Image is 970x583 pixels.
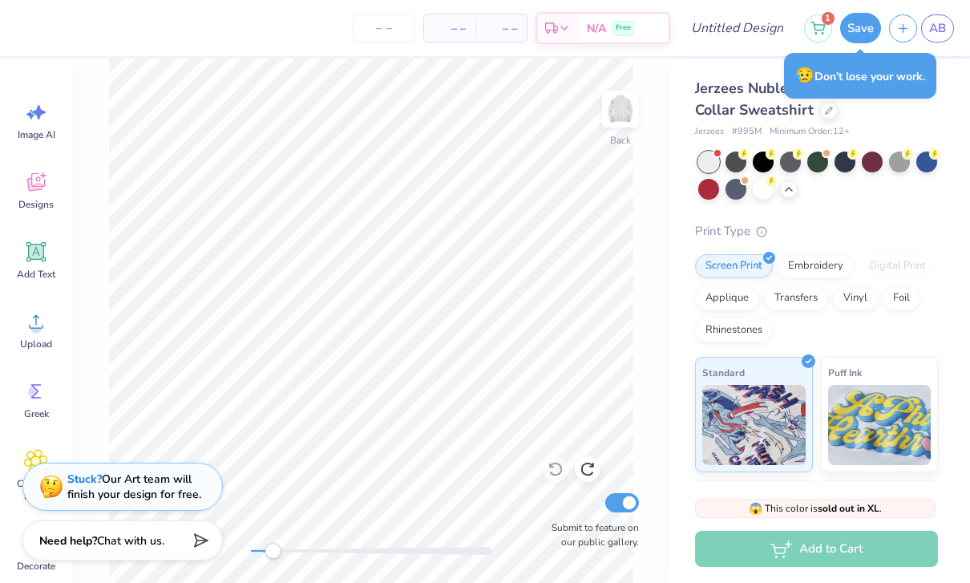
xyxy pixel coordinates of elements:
[695,125,724,139] span: Jerzees
[24,407,49,420] span: Greek
[695,254,773,278] div: Screen Print
[921,14,954,43] a: AB
[732,125,762,139] span: # 995M
[818,502,879,515] strong: sold out in XL
[833,286,878,310] div: Vinyl
[616,22,631,34] span: Free
[485,20,517,37] span: – –
[695,286,759,310] div: Applique
[883,286,920,310] div: Foil
[702,385,806,465] img: Standard
[10,477,63,503] span: Clipart & logos
[695,222,938,241] div: Print Type
[784,53,936,99] div: Don’t lose your work.
[778,254,854,278] div: Embroidery
[764,286,828,310] div: Transfers
[587,20,606,37] span: N/A
[67,472,201,502] div: Our Art team will finish your design for free.
[604,93,637,125] img: Back
[265,543,281,559] div: Accessibility label
[678,12,796,44] input: Untitled Design
[18,198,54,211] span: Designs
[804,14,832,43] button: 1
[770,125,850,139] span: Minimum Order: 12 +
[822,12,835,25] span: 1
[795,65,814,86] span: 😥
[828,364,862,381] span: Puff Ink
[828,385,932,465] img: Puff Ink
[434,20,466,37] span: – –
[702,364,745,381] span: Standard
[859,254,936,278] div: Digital Print
[17,560,55,573] span: Decorate
[749,501,882,516] span: This color is .
[17,268,55,281] span: Add Text
[20,338,52,350] span: Upload
[97,533,164,549] span: Chat with us.
[18,128,55,141] span: Image AI
[695,318,773,342] div: Rhinestones
[840,13,881,43] button: Save
[929,19,946,38] span: AB
[695,79,935,119] span: Jerzees Nublend Quarter-Zip Cadet Collar Sweatshirt
[543,520,639,549] label: Submit to feature on our public gallery.
[39,533,97,549] strong: Need help?
[749,501,762,516] span: 😱
[353,14,415,43] input: – –
[67,472,102,487] strong: Stuck?
[610,133,631,148] div: Back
